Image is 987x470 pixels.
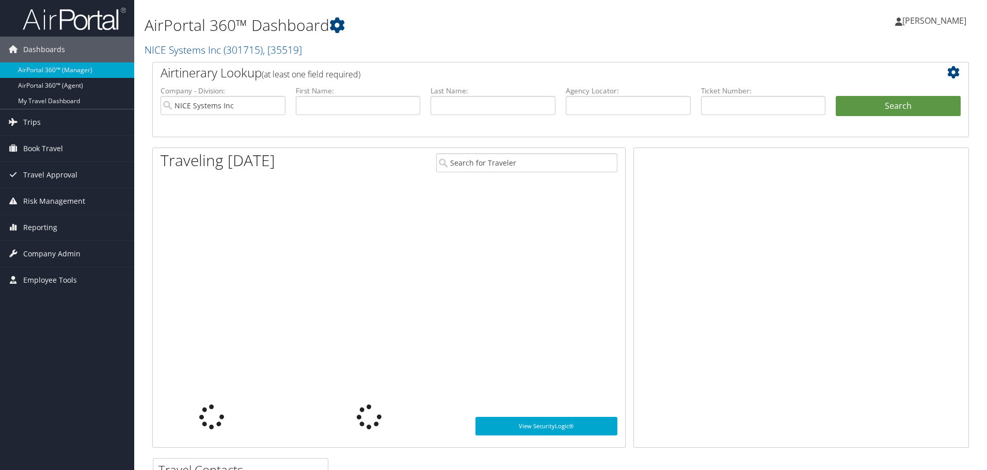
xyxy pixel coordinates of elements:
span: , [ 35519 ] [263,43,302,57]
button: Search [836,96,961,117]
a: View SecurityLogic® [475,417,617,435]
label: First Name: [296,86,421,96]
label: Ticket Number: [701,86,826,96]
h1: Traveling [DATE] [161,150,275,171]
label: Company - Division: [161,86,285,96]
span: Reporting [23,215,57,240]
label: Last Name: [431,86,555,96]
span: Employee Tools [23,267,77,293]
span: Book Travel [23,136,63,161]
h1: AirPortal 360™ Dashboard [145,14,699,36]
span: ( 301715 ) [224,43,263,57]
span: [PERSON_NAME] [902,15,966,26]
img: airportal-logo.png [23,7,126,31]
span: Trips [23,109,41,135]
a: NICE Systems Inc [145,43,302,57]
span: Dashboards [23,37,65,62]
span: (at least one field required) [262,69,360,80]
a: [PERSON_NAME] [895,5,977,36]
span: Company Admin [23,241,81,267]
span: Travel Approval [23,162,77,188]
label: Agency Locator: [566,86,691,96]
h2: Airtinerary Lookup [161,64,893,82]
input: Search for Traveler [436,153,617,172]
span: Risk Management [23,188,85,214]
